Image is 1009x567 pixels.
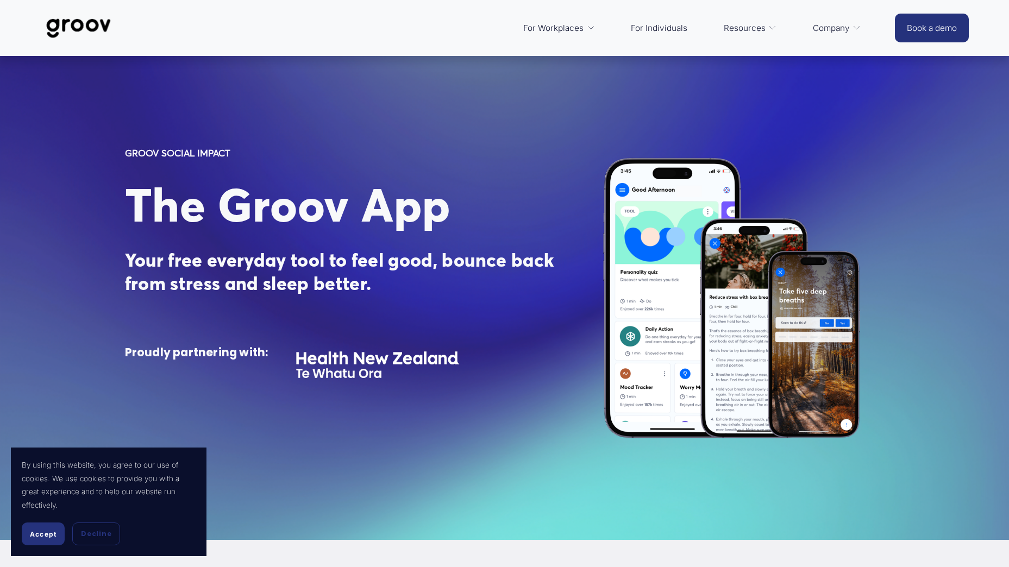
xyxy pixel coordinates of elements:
[724,21,766,36] span: Resources
[81,529,111,539] span: Decline
[125,147,230,159] strong: GROOV SOCIAL IMPACT
[523,21,584,36] span: For Workplaces
[807,15,867,41] a: folder dropdown
[30,530,57,538] span: Accept
[895,14,969,42] a: Book a demo
[125,177,450,234] span: The Groov App
[72,522,120,545] button: Decline
[40,10,117,46] img: Groov | Workplace Science Platform | Unlock Performance | Drive Results
[22,522,65,545] button: Accept
[625,15,693,41] a: For Individuals
[718,15,782,41] a: folder dropdown
[11,448,206,556] section: Cookie banner
[813,21,850,36] span: Company
[125,345,268,360] strong: Proudly partnering with:
[125,249,559,294] strong: Your free everyday tool to feel good, bounce back from stress and sleep better.
[22,458,196,512] p: By using this website, you agree to our use of cookies. We use cookies to provide you with a grea...
[518,15,600,41] a: folder dropdown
